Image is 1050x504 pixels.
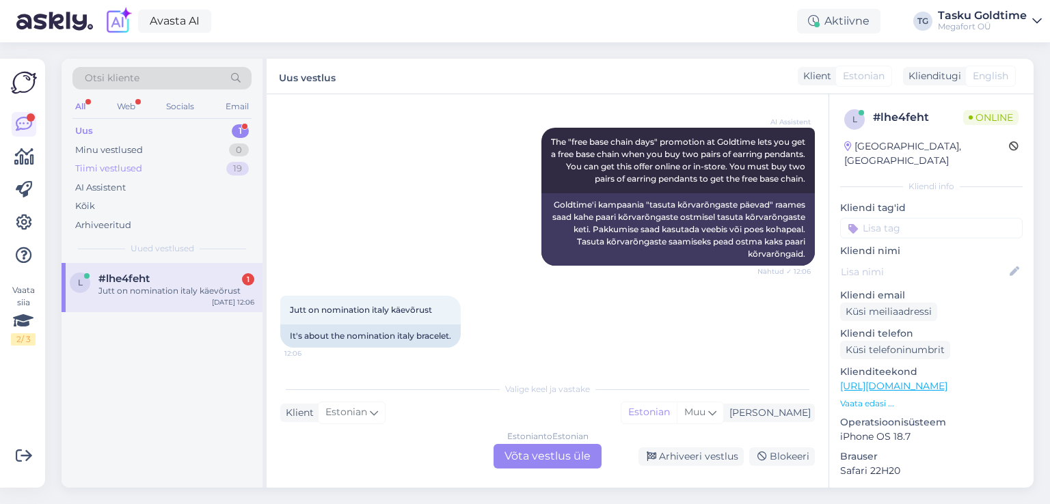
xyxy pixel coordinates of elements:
span: Estonian [325,405,367,420]
span: Uued vestlused [131,242,194,255]
p: Operatsioonisüsteem [840,415,1023,430]
p: Brauser [840,449,1023,464]
div: It's about the nomination italy bracelet. [280,324,461,348]
div: [GEOGRAPHIC_DATA], [GEOGRAPHIC_DATA] [844,139,1009,168]
span: 12:06 [284,348,336,359]
div: 2 / 3 [11,333,36,346]
div: 19 [226,162,249,176]
div: Web [114,98,138,115]
div: # lhe4feht [873,109,963,126]
div: Tasku Goldtime [938,10,1027,21]
img: explore-ai [104,7,133,36]
div: Valige keel ja vastake [280,383,815,395]
span: Jutt on nomination italy käevõrust [290,305,432,315]
label: Uus vestlus [279,67,336,85]
span: Muu [684,406,705,418]
div: Arhiveeri vestlus [638,447,744,466]
div: Blokeeri [749,447,815,466]
input: Lisa tag [840,218,1023,238]
div: All [72,98,88,115]
span: Nähtud ✓ 12:06 [757,266,811,277]
div: Aktiivne [797,9,880,33]
p: Kliendi nimi [840,244,1023,258]
div: 1 [232,124,249,138]
span: English [973,69,1008,83]
p: Kliendi tag'id [840,201,1023,215]
span: Estonian [843,69,885,83]
div: Võta vestlus üle [494,444,602,468]
div: Klienditugi [903,69,961,83]
div: Küsi meiliaadressi [840,303,937,321]
div: Uus [75,124,93,138]
span: Otsi kliente [85,71,139,85]
div: Jutt on nomination italy käevõrust [98,285,254,297]
p: Kliendi telefon [840,326,1023,341]
span: The "free base chain days" promotion at Goldtime lets you get a free base chain when you buy two ... [551,137,807,184]
span: #lhe4feht [98,272,150,285]
div: Estonian to Estonian [507,430,589,443]
div: AI Assistent [75,181,126,195]
a: Tasku GoldtimeMegafort OÜ [938,10,1042,32]
div: Klient [280,406,314,420]
p: Kliendi email [840,288,1023,303]
img: Askly Logo [11,70,37,96]
div: Vaata siia [11,284,36,346]
div: Klient [798,69,831,83]
div: 0 [229,143,249,157]
p: Klienditeekond [840,365,1023,379]
div: Estonian [621,402,677,423]
span: l [852,114,857,124]
div: Email [223,98,252,115]
a: Avasta AI [138,10,211,33]
div: Goldtime'i kampaania "tasuta kõrvarõngaste päevad" raames saad kahe paari kõrvarõngaste ostmisel ... [541,193,815,266]
span: Online [963,110,1019,125]
div: [PERSON_NAME] [724,406,811,420]
div: Socials [163,98,197,115]
div: TG [913,12,932,31]
a: [URL][DOMAIN_NAME] [840,380,947,392]
p: Safari 22H20 [840,464,1023,478]
p: Vaata edasi ... [840,397,1023,410]
div: Tiimi vestlused [75,162,142,176]
div: Megafort OÜ [938,21,1027,32]
div: Minu vestlused [75,143,143,157]
div: [DATE] 12:06 [212,297,254,307]
input: Lisa nimi [841,264,1007,279]
div: 1 [242,273,254,285]
div: Kõik [75,199,95,213]
p: iPhone OS 18.7 [840,430,1023,444]
div: Arhiveeritud [75,219,131,232]
div: Küsi telefoninumbrit [840,341,950,359]
span: l [78,277,83,288]
span: AI Assistent [759,117,811,127]
div: Kliendi info [840,180,1023,193]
